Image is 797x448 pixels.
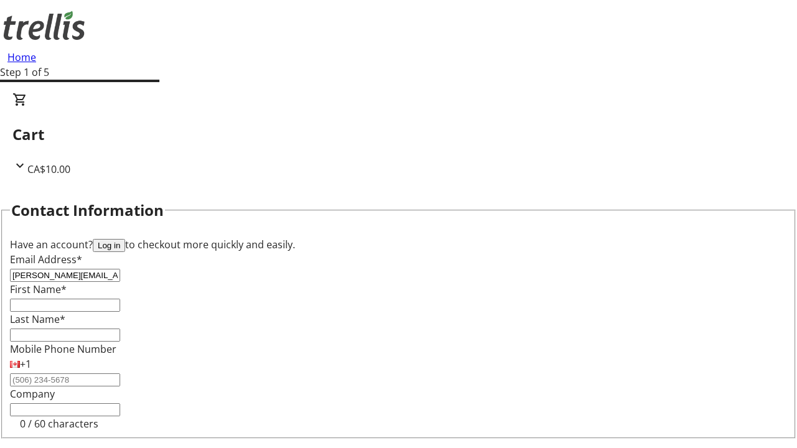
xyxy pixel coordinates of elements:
[11,199,164,222] h2: Contact Information
[27,162,70,176] span: CA$10.00
[10,253,82,266] label: Email Address*
[12,123,785,146] h2: Cart
[10,282,67,296] label: First Name*
[12,92,785,177] div: CartCA$10.00
[10,312,65,326] label: Last Name*
[20,417,98,431] tr-character-limit: 0 / 60 characters
[10,342,116,356] label: Mobile Phone Number
[10,237,787,252] div: Have an account? to checkout more quickly and easily.
[10,387,55,401] label: Company
[93,239,125,252] button: Log in
[10,373,120,386] input: (506) 234-5678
